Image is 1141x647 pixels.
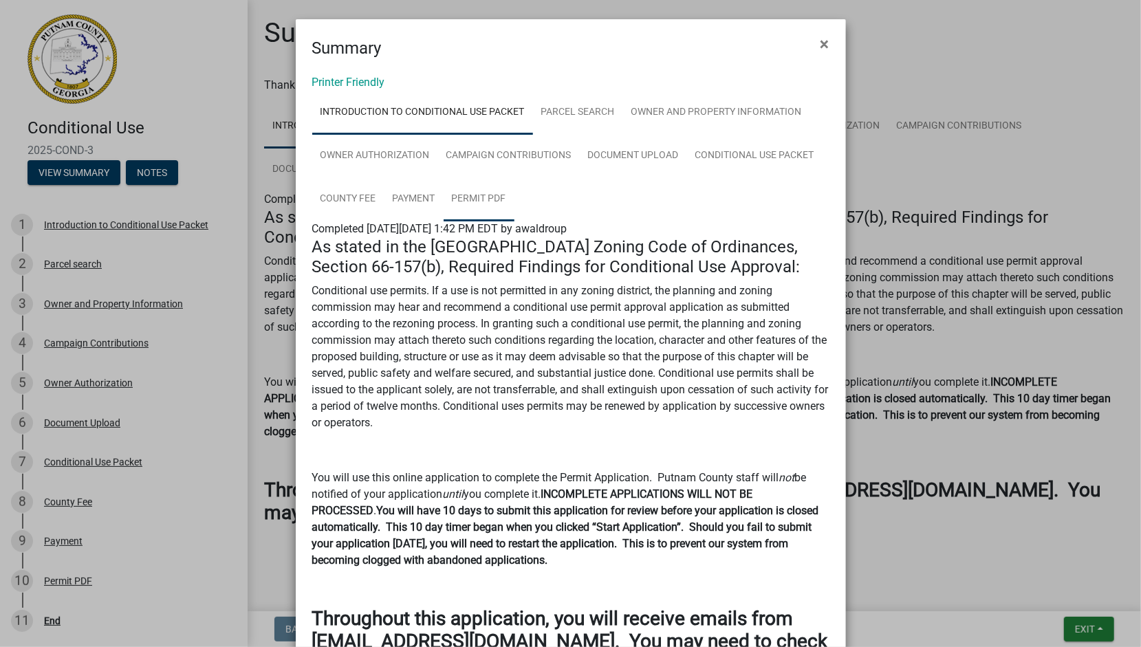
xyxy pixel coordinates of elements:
[312,91,533,135] a: Introduction to Conditional Use Packet
[312,237,829,277] h4: As stated in the [GEOGRAPHIC_DATA] Zoning Code of Ordinances, Section 66-157(b), Required Finding...
[312,487,753,517] strong: INCOMPLETE APPLICATIONS WILL NOT BE PROCESSED
[779,471,795,484] i: not
[312,134,438,178] a: Owner Authorization
[444,177,514,221] a: Permit PDF
[438,134,580,178] a: Campaign Contributions
[809,25,840,63] button: Close
[533,91,623,135] a: Parcel search
[580,134,687,178] a: Document Upload
[312,36,382,61] h4: Summary
[312,283,829,431] p: Conditional use permits. If a use is not permitted in any zoning district, the planning and zonin...
[312,222,567,235] span: Completed [DATE][DATE] 1:42 PM EDT by awaldroup
[312,504,819,567] strong: You will have 10 days to submit this application for review before your application is closed aut...
[312,76,385,89] a: Printer Friendly
[687,134,823,178] a: Conditional Use Packet
[312,177,384,221] a: County Fee
[623,91,810,135] a: Owner and Property Information
[384,177,444,221] a: Payment
[821,34,829,54] span: ×
[443,487,464,501] i: until
[312,470,829,569] p: You will use this online application to complete the Permit Application. Putnam County staff will...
